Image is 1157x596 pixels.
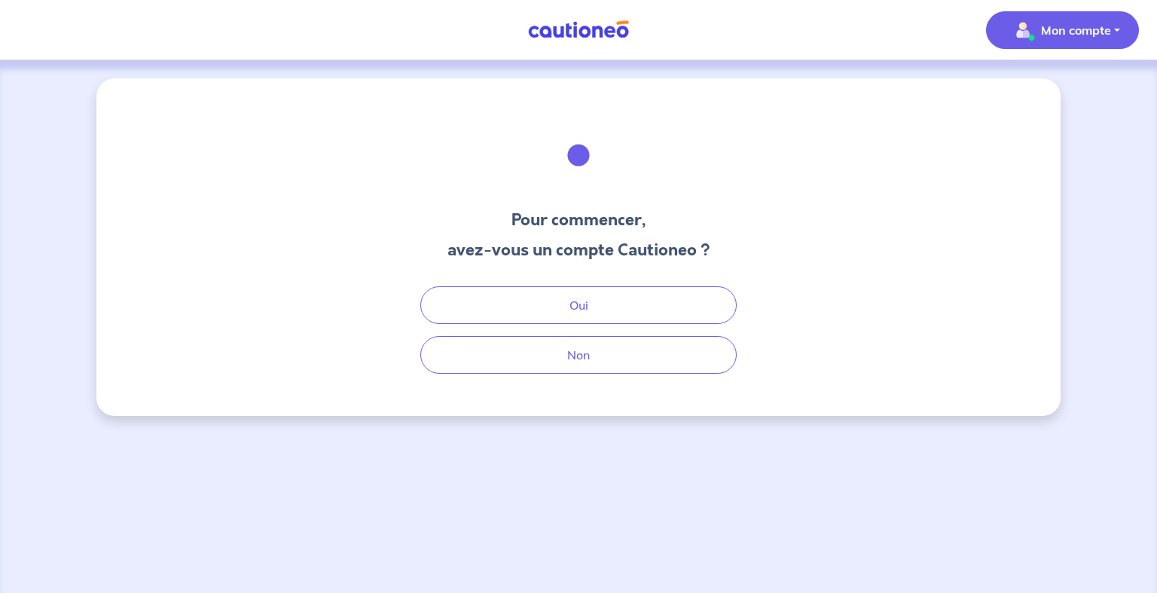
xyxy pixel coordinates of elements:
img: Cautioneo [522,20,635,39]
p: Mon compte [1041,21,1111,39]
img: illu_welcome.svg [538,115,619,196]
img: illu_account_valid_menu.svg [1011,18,1035,42]
h3: avez-vous un compte Cautioneo ? [447,238,710,262]
button: Oui [420,286,737,324]
h3: Pour commencer, [447,208,710,232]
button: illu_account_valid_menu.svgMon compte [986,11,1139,49]
button: Non [420,336,737,374]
